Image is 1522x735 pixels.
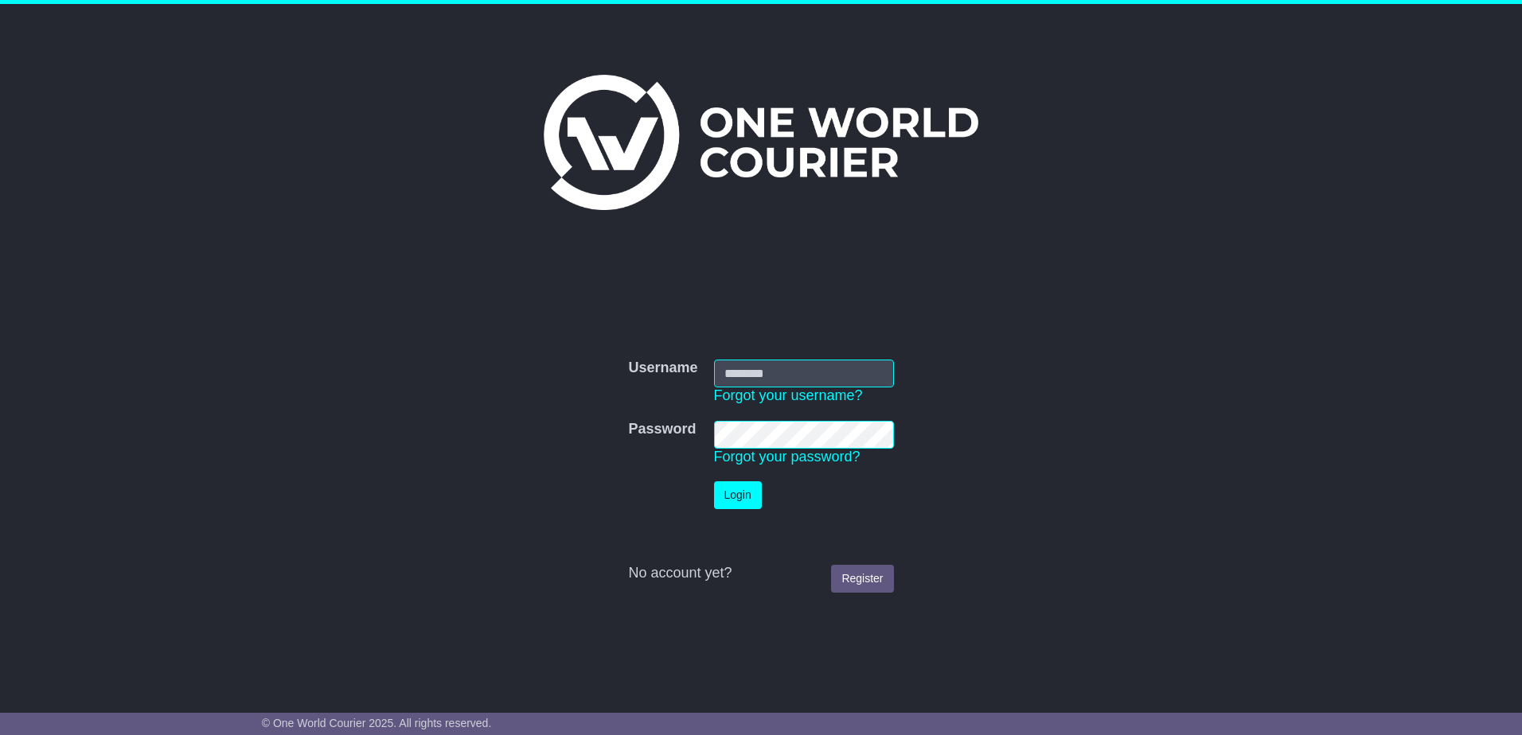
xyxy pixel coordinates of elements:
label: Password [628,421,696,438]
a: Forgot your username? [714,387,863,403]
a: Register [831,565,893,593]
a: Forgot your password? [714,449,861,465]
div: No account yet? [628,565,893,582]
span: © One World Courier 2025. All rights reserved. [262,717,492,729]
button: Login [714,481,762,509]
img: One World [544,75,978,210]
label: Username [628,360,697,377]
